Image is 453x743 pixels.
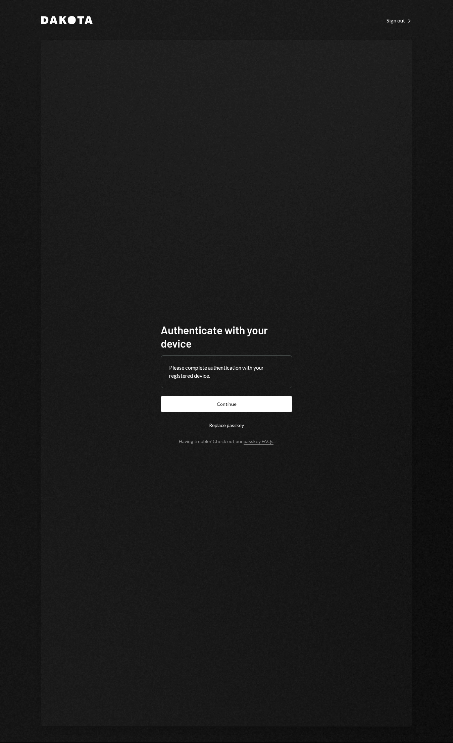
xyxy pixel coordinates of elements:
[387,17,412,24] div: Sign out
[161,417,292,433] button: Replace passkey
[387,16,412,24] a: Sign out
[161,323,292,350] h1: Authenticate with your device
[169,364,284,380] div: Please complete authentication with your registered device.
[161,396,292,412] button: Continue
[179,438,274,444] div: Having trouble? Check out our .
[244,438,273,445] a: passkey FAQs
